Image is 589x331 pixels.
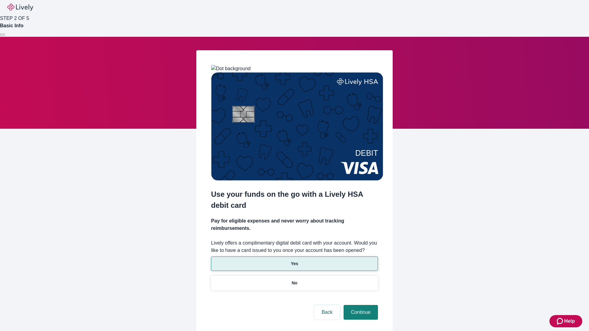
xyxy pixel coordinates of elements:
[211,217,378,232] h4: Pay for eligible expenses and never worry about tracking reimbursements.
[211,189,378,211] h2: Use your funds on the go with a Lively HSA debit card
[211,65,251,72] img: Dot background
[211,257,378,271] button: Yes
[7,4,33,11] img: Lively
[291,261,298,267] p: Yes
[344,305,378,320] button: Continue
[292,280,298,286] p: No
[549,315,582,327] button: Zendesk support iconHelp
[564,318,575,325] span: Help
[211,239,378,254] label: Lively offers a complimentary digital debit card with your account. Would you like to have a card...
[557,318,564,325] svg: Zendesk support icon
[314,305,340,320] button: Back
[211,72,383,181] img: Debit card
[211,276,378,290] button: No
